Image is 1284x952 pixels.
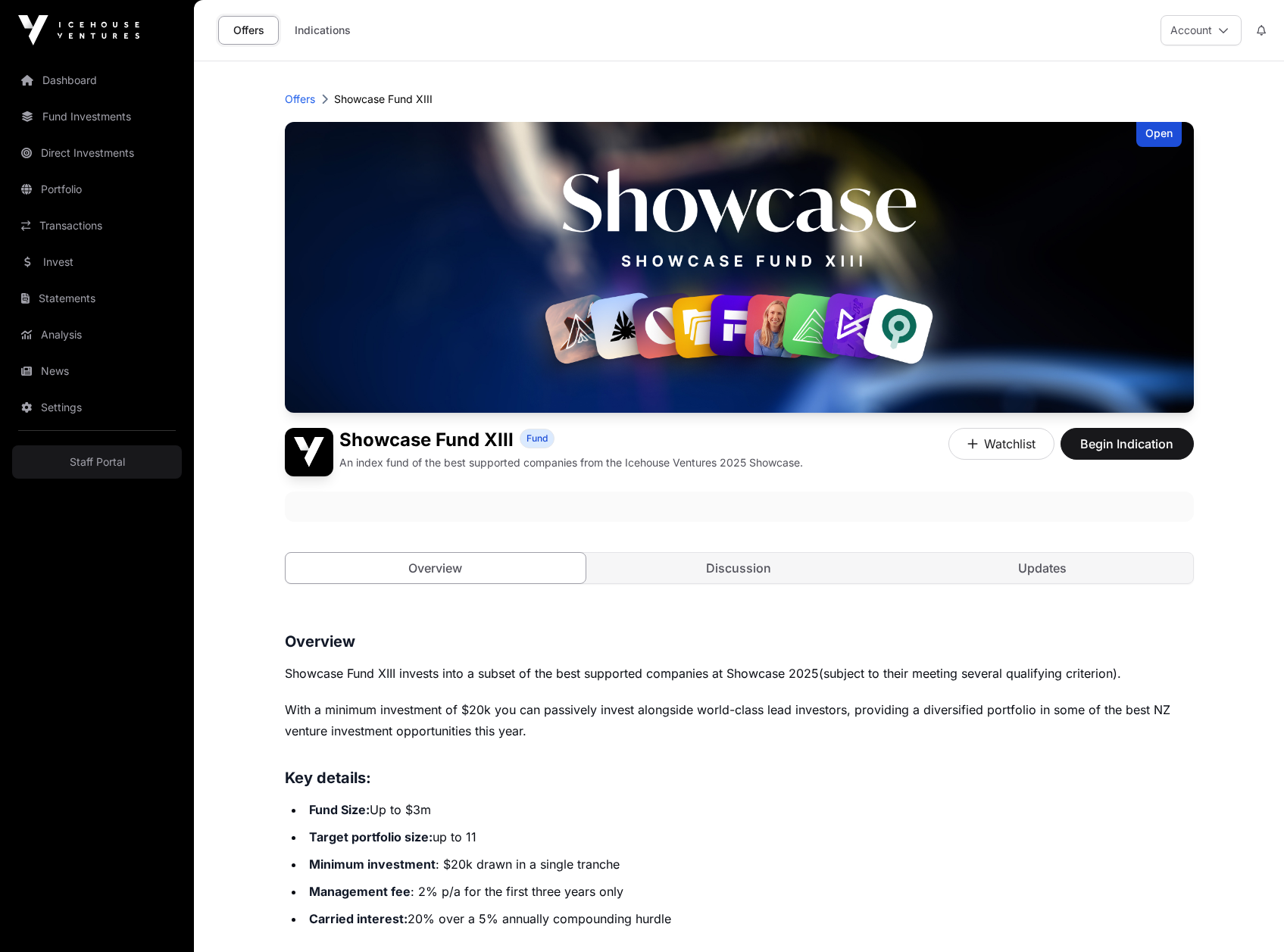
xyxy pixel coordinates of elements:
[1061,443,1194,458] a: Begin Indication
[12,391,182,424] a: Settings
[12,318,182,351] a: Analysis
[12,354,182,388] a: News
[309,857,436,872] strong: Minimum investment
[285,629,1194,654] h3: Overview
[285,122,1194,413] img: Showcase Fund XIII
[12,445,182,479] a: Staff Portal
[286,553,1193,583] nav: Tabs
[1161,15,1242,45] button: Account
[305,854,1194,875] li: : $20k drawn in a single tranche
[892,553,1193,583] a: Updates
[18,15,139,45] img: Icehouse Ventures Logo
[305,881,1194,902] li: : 2% p/a for the first three years only
[305,908,1194,929] li: 20% over a 5% annually compounding hurdle
[309,802,370,817] strong: Fund Size:
[12,64,182,97] a: Dashboard
[285,699,1194,741] p: With a minimum investment of $20k you can passively invest alongside world-class lead investors, ...
[948,428,1054,460] button: Watchlist
[285,92,315,107] a: Offers
[12,136,182,170] a: Direct Investments
[285,552,587,584] a: Overview
[305,799,1194,820] li: Up to $3m
[285,766,1194,790] h3: Key details:
[339,428,514,452] h1: Showcase Fund XIII
[589,553,889,583] a: Discussion
[309,829,433,844] strong: Target portfolio size:
[339,455,803,470] p: An index fund of the best supported companies from the Icehouse Ventures 2025 Showcase.
[218,16,279,45] a: Offers
[12,100,182,133] a: Fund Investments
[1061,428,1194,460] button: Begin Indication
[285,666,819,681] span: Showcase Fund XIII invests into a subset of the best supported companies at Showcase 2025
[1079,435,1175,453] span: Begin Indication
[285,663,1194,684] p: (subject to their meeting several qualifying criterion).
[305,826,1194,847] li: up to 11
[309,911,408,926] strong: Carried interest:
[12,173,182,206] a: Portfolio
[285,16,361,45] a: Indications
[285,428,333,476] img: Showcase Fund XIII
[1208,879,1284,952] iframe: Chat Widget
[12,282,182,315] a: Statements
[12,209,182,242] a: Transactions
[334,92,433,107] p: Showcase Fund XIII
[12,245,182,279] a: Invest
[1136,122,1182,147] div: Open
[309,884,411,899] strong: Management fee
[526,432,548,445] span: Fund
